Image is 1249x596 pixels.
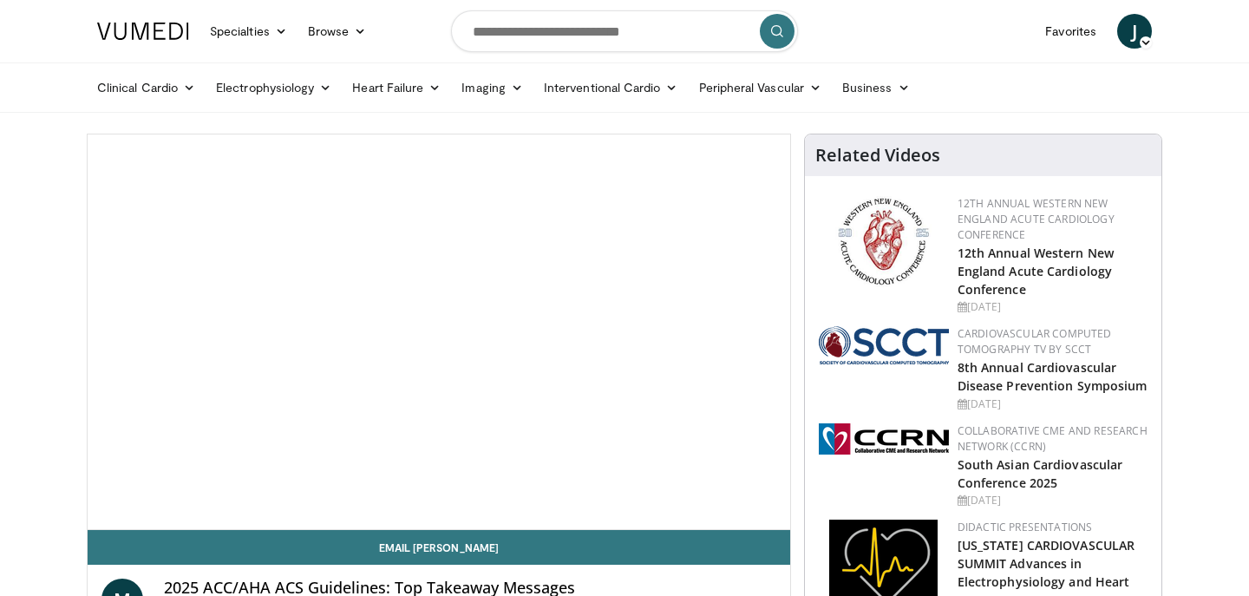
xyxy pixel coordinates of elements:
[958,493,1148,508] div: [DATE]
[97,23,189,40] img: VuMedi Logo
[206,70,342,105] a: Electrophysiology
[958,423,1148,454] a: Collaborative CME and Research Network (CCRN)
[815,145,940,166] h4: Related Videos
[958,196,1115,242] a: 12th Annual Western New England Acute Cardiology Conference
[819,423,949,455] img: a04ee3ba-8487-4636-b0fb-5e8d268f3737.png.150x105_q85_autocrop_double_scale_upscale_version-0.2.png
[298,14,377,49] a: Browse
[451,10,798,52] input: Search topics, interventions
[958,359,1148,394] a: 8th Annual Cardiovascular Disease Prevention Symposium
[835,196,932,287] img: 0954f259-7907-4053-a817-32a96463ecc8.png.150x105_q85_autocrop_double_scale_upscale_version-0.2.png
[958,326,1112,357] a: Cardiovascular Computed Tomography TV by SCCT
[958,245,1114,298] a: 12th Annual Western New England Acute Cardiology Conference
[1117,14,1152,49] a: J
[199,14,298,49] a: Specialties
[958,299,1148,315] div: [DATE]
[87,70,206,105] a: Clinical Cardio
[958,456,1123,491] a: South Asian Cardiovascular Conference 2025
[451,70,533,105] a: Imaging
[88,530,790,565] a: Email [PERSON_NAME]
[533,70,689,105] a: Interventional Cardio
[819,326,949,364] img: 51a70120-4f25-49cc-93a4-67582377e75f.png.150x105_q85_autocrop_double_scale_upscale_version-0.2.png
[958,520,1148,535] div: Didactic Presentations
[342,70,451,105] a: Heart Failure
[1035,14,1107,49] a: Favorites
[958,396,1148,412] div: [DATE]
[832,70,920,105] a: Business
[88,134,790,530] video-js: Video Player
[689,70,832,105] a: Peripheral Vascular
